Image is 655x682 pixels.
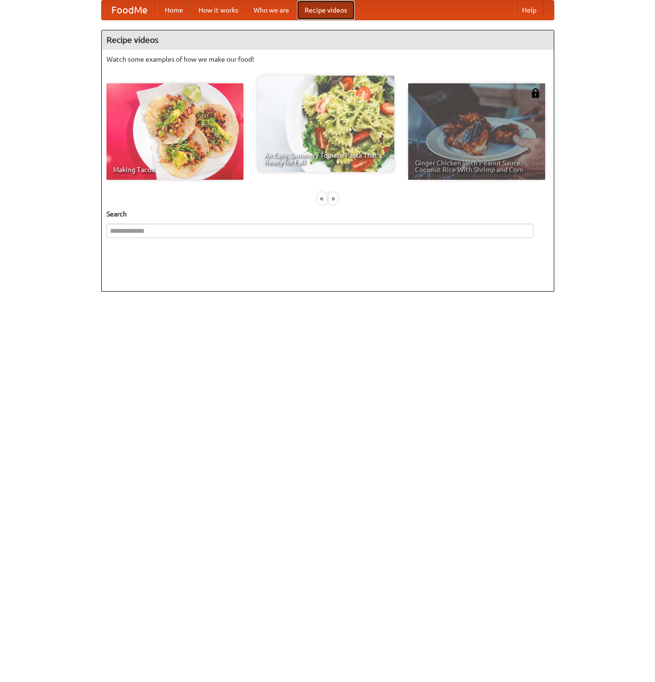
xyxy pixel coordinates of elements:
a: Home [157,0,191,20]
span: An Easy, Summery Tomato Pasta That's Ready for Fall [264,152,388,165]
a: FoodMe [102,0,157,20]
a: An Easy, Summery Tomato Pasta That's Ready for Fall [257,76,394,172]
a: Recipe videos [297,0,355,20]
p: Watch some examples of how we make our food! [107,54,549,64]
div: » [329,192,337,204]
a: Making Tacos [107,83,243,180]
span: Making Tacos [113,166,237,173]
a: Help [514,0,544,20]
a: Who we are [246,0,297,20]
img: 483408.png [531,88,540,98]
a: How it works [191,0,246,20]
div: « [318,192,326,204]
h5: Search [107,209,549,219]
h4: Recipe videos [102,30,554,50]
